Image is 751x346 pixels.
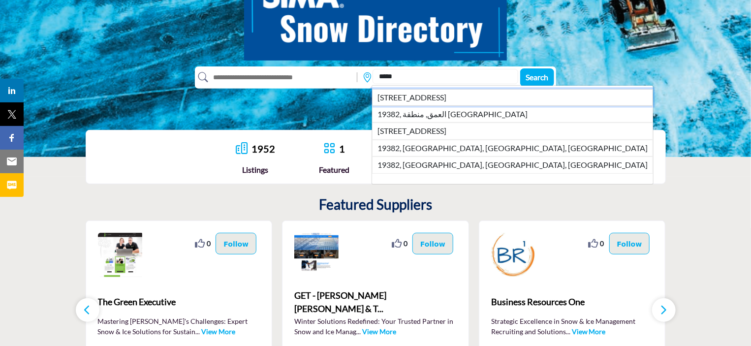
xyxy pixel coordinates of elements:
span: 0 [207,238,211,249]
div: Featured [319,164,349,176]
span: 0 [600,238,604,249]
p: Follow [617,238,642,249]
span: ... [196,327,200,336]
b: GET - Goldman Evans & Trammell [294,289,457,315]
img: Rectangle%203585.svg [354,70,360,85]
a: The Green Executive [98,289,260,315]
p: Winter Solutions Redefined: Your Trusted Partner in Snow and Ice Manag [294,316,457,336]
p: Follow [223,238,249,249]
span: The Green Executive [98,295,260,309]
a: GET - [PERSON_NAME] [PERSON_NAME] & T... [294,289,457,315]
div: Listings [236,164,275,176]
img: The Green Executive [98,233,142,277]
a: 1 [339,143,345,155]
button: Search [520,68,554,87]
button: Follow [609,233,650,254]
span: Search [526,72,549,82]
a: View More [572,327,606,336]
img: Business Resources One [491,233,535,277]
li: [STREET_ADDRESS] [372,89,653,106]
button: Follow [412,233,453,254]
a: 1952 [251,143,275,155]
li: [STREET_ADDRESS] [372,123,653,139]
p: Strategic Excellence in Snow & Ice Management Recruiting and Solutions [491,316,654,336]
span: ... [566,327,570,336]
a: View More [202,327,236,336]
h2: Featured Suppliers [319,196,432,213]
img: GET - Goldman Evans & Trammell [294,233,339,277]
a: Business Resources One [491,289,654,315]
a: View More [362,327,396,336]
p: Mastering [PERSON_NAME]'s Challenges: Expert Snow & Ice Solutions for Sustain [98,316,260,336]
li: 19382, العمق, منطقة [GEOGRAPHIC_DATA] [372,106,653,123]
li: 19382, [GEOGRAPHIC_DATA], [GEOGRAPHIC_DATA], [GEOGRAPHIC_DATA] [372,140,653,157]
span: ... [356,327,361,336]
li: 19382, [GEOGRAPHIC_DATA], [GEOGRAPHIC_DATA], [GEOGRAPHIC_DATA] [372,157,653,173]
a: Go to Featured [323,142,335,156]
span: Business Resources One [491,295,654,309]
p: Follow [420,238,445,249]
span: 0 [404,238,407,249]
button: Follow [216,233,256,254]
